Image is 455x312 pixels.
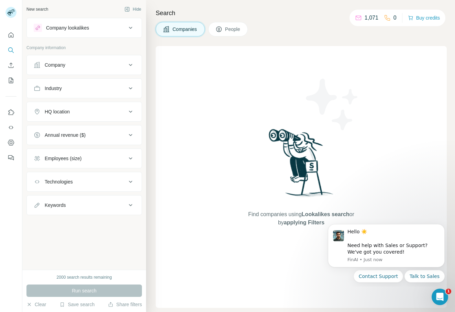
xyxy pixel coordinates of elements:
button: Quick start [5,29,16,41]
button: Feedback [5,152,16,164]
p: Company information [26,45,142,51]
button: Company lookalikes [27,20,142,36]
div: Industry [45,85,62,92]
button: Industry [27,80,142,97]
img: Surfe Illustration - Woman searching with binoculars [266,127,337,204]
button: Keywords [27,197,142,213]
div: Keywords [45,202,66,209]
span: People [225,26,241,33]
button: Enrich CSV [5,59,16,71]
img: Surfe Illustration - Stars [301,74,363,135]
button: Company [27,57,142,73]
button: Share filters [108,301,142,308]
div: Employees (size) [45,155,81,162]
button: Use Surfe on LinkedIn [5,106,16,119]
div: Company lookalikes [46,24,89,31]
p: 0 [393,14,397,22]
span: Lookalikes search [302,211,349,217]
span: 1 [446,289,451,294]
span: Find companies using or by [246,210,356,227]
button: Save search [59,301,95,308]
button: Employees (size) [27,150,142,167]
button: Technologies [27,174,142,190]
div: New search [26,6,48,12]
span: applying Filters [284,220,324,225]
div: Technologies [45,178,73,185]
span: Companies [173,26,198,33]
iframe: Intercom live chat [432,289,448,305]
button: Annual revenue ($) [27,127,142,143]
button: Buy credits [408,13,440,23]
button: Use Surfe API [5,121,16,134]
button: HQ location [27,103,142,120]
button: Search [5,44,16,56]
button: Hide [120,4,146,14]
button: Clear [26,301,46,308]
div: HQ location [45,108,70,115]
button: My lists [5,74,16,87]
div: Company [45,62,65,68]
button: Dashboard [5,136,16,149]
div: Annual revenue ($) [45,132,86,138]
p: 1,071 [365,14,378,22]
iframe: Intercom notifications message [318,219,455,287]
h4: Search [156,8,447,18]
div: 2000 search results remaining [57,274,112,280]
